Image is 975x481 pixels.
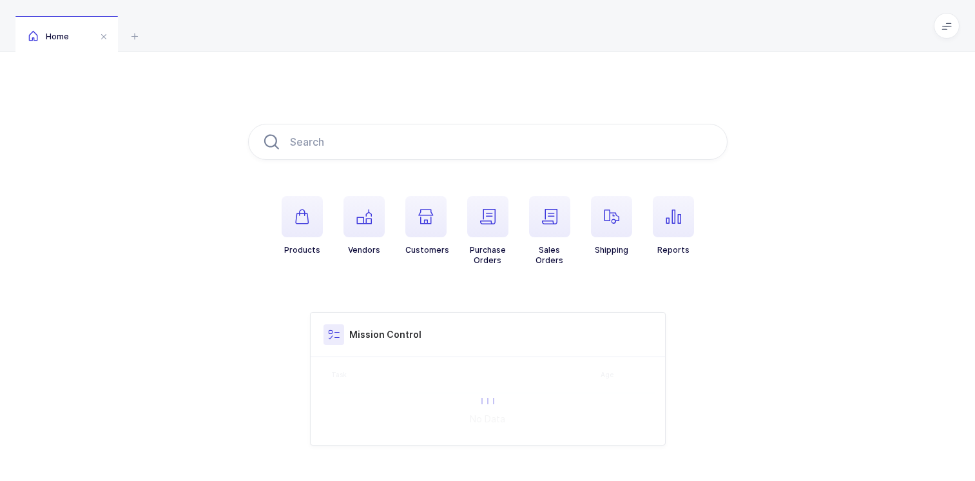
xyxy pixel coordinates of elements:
[343,196,385,255] button: Vendors
[405,196,449,255] button: Customers
[248,124,728,160] input: Search
[349,328,421,341] h3: Mission Control
[467,196,508,266] button: PurchaseOrders
[529,196,570,266] button: SalesOrders
[282,196,323,255] button: Products
[653,196,694,255] button: Reports
[591,196,632,255] button: Shipping
[28,32,69,41] span: Home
